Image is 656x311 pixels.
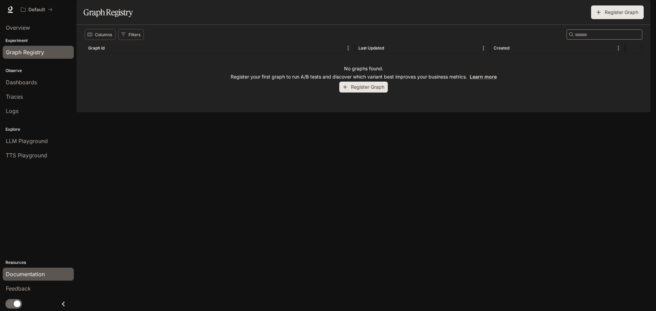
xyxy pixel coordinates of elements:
[358,45,384,51] div: Last Updated
[85,29,115,40] button: Select columns
[566,29,642,40] div: Search
[613,43,624,53] button: Menu
[18,3,56,16] button: All workspaces
[118,29,144,40] button: Show filters
[510,43,520,53] button: Sort
[231,73,497,80] p: Register your first graph to run A/B tests and discover which variant best improves your business...
[339,82,388,93] button: Register Graph
[105,43,115,53] button: Sort
[83,5,133,19] h1: Graph Registry
[470,74,497,80] a: Learn more
[494,45,509,51] div: Created
[88,45,105,51] div: Graph Id
[478,43,489,53] button: Menu
[591,5,644,19] button: Register Graph
[344,65,383,72] p: No graphs found.
[343,43,353,53] button: Menu
[385,43,395,53] button: Sort
[28,7,45,13] p: Default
